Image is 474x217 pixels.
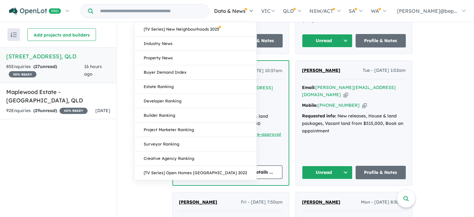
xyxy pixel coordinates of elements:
a: Buyer Demand Index [134,65,256,80]
a: Estate Ranking [134,80,256,94]
a: [TV Series] Open Homes [GEOGRAPHIC_DATA] 2022 [134,166,256,180]
strong: Requested info: [302,113,336,119]
a: [PERSON_NAME] [302,199,340,206]
input: Try estate name, suburb, builder or developer [94,4,208,18]
a: [PERSON_NAME][EMAIL_ADDRESS][DOMAIN_NAME] [302,85,396,98]
span: [PERSON_NAME]@bep... [397,8,457,14]
span: 30 % READY [9,71,36,77]
a: Profile & Notes [356,166,406,179]
a: Property News [134,51,256,65]
span: 40 % READY [60,108,88,114]
span: Tue - [DATE] 10:37am [237,67,282,75]
span: [PERSON_NAME] [179,199,217,205]
strong: Email: [302,85,315,90]
strong: ( unread) [33,64,57,69]
span: [PERSON_NAME] [302,67,340,73]
span: 16 hours ago [84,64,102,77]
button: Copy [343,91,348,98]
div: 92 Enquir ies [6,107,88,115]
span: 27 [35,64,40,69]
a: Creative Agency Ranking [134,151,256,166]
strong: Mobile: [302,102,318,108]
img: sort.svg [11,32,17,37]
a: Surveyor Ranking [134,137,256,151]
h5: [STREET_ADDRESS] , QLD [6,52,110,61]
a: Profile & Notes [356,34,406,47]
a: View details ... [232,165,283,179]
span: [PERSON_NAME] [302,199,340,205]
button: Unread [302,34,352,47]
a: Developer Ranking [134,94,256,108]
img: Openlot PRO Logo White [9,7,61,15]
span: 29 [35,108,40,113]
a: Project Marketer Ranking [134,123,256,137]
button: Copy [362,102,367,109]
button: Unread [302,166,352,179]
div: New releases, House & land packages, Vacant land from $515,000, Book an appointment [302,112,406,135]
span: Mon - [DATE] 8:30pm [361,199,406,206]
a: [PERSON_NAME] [179,199,217,206]
a: [TV Series] New Neighbourhoods 2025 [134,22,256,37]
div: 85 Enquir ies [6,63,84,78]
a: [PERSON_NAME] [302,67,340,74]
span: [DATE] [95,108,110,113]
button: Add projects and builders [27,28,96,41]
span: Tue - [DATE] 1:02am [363,67,406,74]
span: Fri - [DATE] 7:50am [241,199,283,206]
a: Builder Ranking [134,108,256,123]
h5: Maplewood Estate - [GEOGRAPHIC_DATA] , QLD [6,88,110,105]
a: [PHONE_NUMBER] [318,102,360,108]
a: Industry News [134,37,256,51]
a: Profile & Notes [232,34,283,47]
strong: ( unread) [33,108,57,113]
